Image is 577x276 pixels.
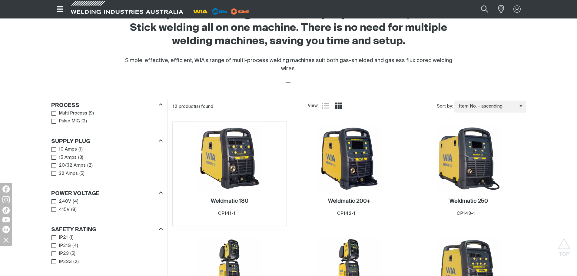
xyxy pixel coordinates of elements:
[125,58,452,71] span: Simple, effective, efficient, WIA’s range of multi-process welding machines suit both gas-shielde...
[51,198,162,214] ul: Power Voltage
[51,198,71,206] a: 240V
[51,138,90,145] h3: Supply Plug
[51,250,69,258] a: IP23
[59,206,70,213] span: 415V
[51,258,72,266] a: IP23S
[87,162,93,169] span: ( 2 )
[78,146,83,153] span: ( 1 )
[229,7,251,16] img: miller
[322,102,329,109] a: List view
[73,258,79,265] span: ( 2 )
[328,198,370,204] h2: Weldmatic 200+
[197,126,262,191] img: Weldmatic 180
[59,258,72,265] span: IP23S
[51,117,80,125] a: Pulse MIG
[70,250,75,257] span: ( 5 )
[71,206,77,213] span: ( 8 )
[51,190,100,197] h3: Power Voltage
[337,211,355,216] span: CP142-1
[51,206,70,214] a: 415V
[51,154,77,162] a: 15 Amps
[59,242,71,249] span: IP21S
[59,234,68,241] span: IP21
[59,110,87,117] span: Multi Process
[173,99,526,114] section: Product list controls
[2,185,10,193] img: Facebook
[51,234,162,266] ul: Safety Rating
[466,2,495,16] input: Product name or item number...
[59,250,69,257] span: IP23
[218,211,235,216] span: CP141-1
[179,104,213,109] span: product(s) found
[78,154,83,161] span: ( 3 )
[436,126,501,191] img: Weldmatic 250
[79,170,85,177] span: ( 5 )
[59,198,71,205] span: 240V
[51,145,162,178] ul: Supply Plug
[59,146,77,153] span: 10 Amps
[51,234,68,242] a: IP21
[51,137,163,145] div: Supply Plug
[308,102,319,109] span: View:
[73,198,78,205] span: ( 4 )
[51,102,79,109] h3: Process
[51,145,77,154] a: 10 Amps
[59,154,77,161] span: 15 Amps
[457,211,475,216] span: CP143-1
[59,118,80,125] span: Pulse MIG
[2,207,10,214] img: TikTok
[51,161,86,170] a: 20/32 Amps
[51,225,163,234] div: Safety Rating
[59,162,86,169] span: 20/32 Amps
[89,110,94,117] span: ( 9 )
[81,118,87,125] span: ( 2 )
[2,217,10,222] img: YouTube
[59,170,78,177] span: 32 Amps
[51,170,78,178] a: 32 Amps
[474,2,495,16] button: Search products
[51,109,88,118] a: Multi Process
[454,103,519,110] span: Item No. - ascending
[72,242,78,249] span: ( 4 )
[51,189,163,198] div: Power Voltage
[2,196,10,203] img: Instagram
[1,235,11,245] img: hide socials
[557,238,571,252] button: Scroll to top
[437,103,453,110] span: Sort by:
[229,9,251,14] a: miller
[317,126,382,191] img: Weldmatic 200+
[51,226,96,233] h3: Safety Rating
[51,242,71,250] a: IP21S
[51,109,162,125] ul: Process
[449,198,488,204] h2: Weldmatic 250
[211,198,248,204] h2: Weldmatic 180
[328,198,370,205] a: Weldmatic 200+
[173,104,308,110] div: 12
[69,234,74,241] span: ( 1 )
[118,8,459,48] h2: A multi-process welding machine lets you perform MIG, TIG and Stick welding all on one machine. T...
[51,101,163,109] div: Process
[449,198,488,205] a: Weldmatic 250
[2,226,10,233] img: LinkedIn
[211,198,248,205] a: Weldmatic 180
